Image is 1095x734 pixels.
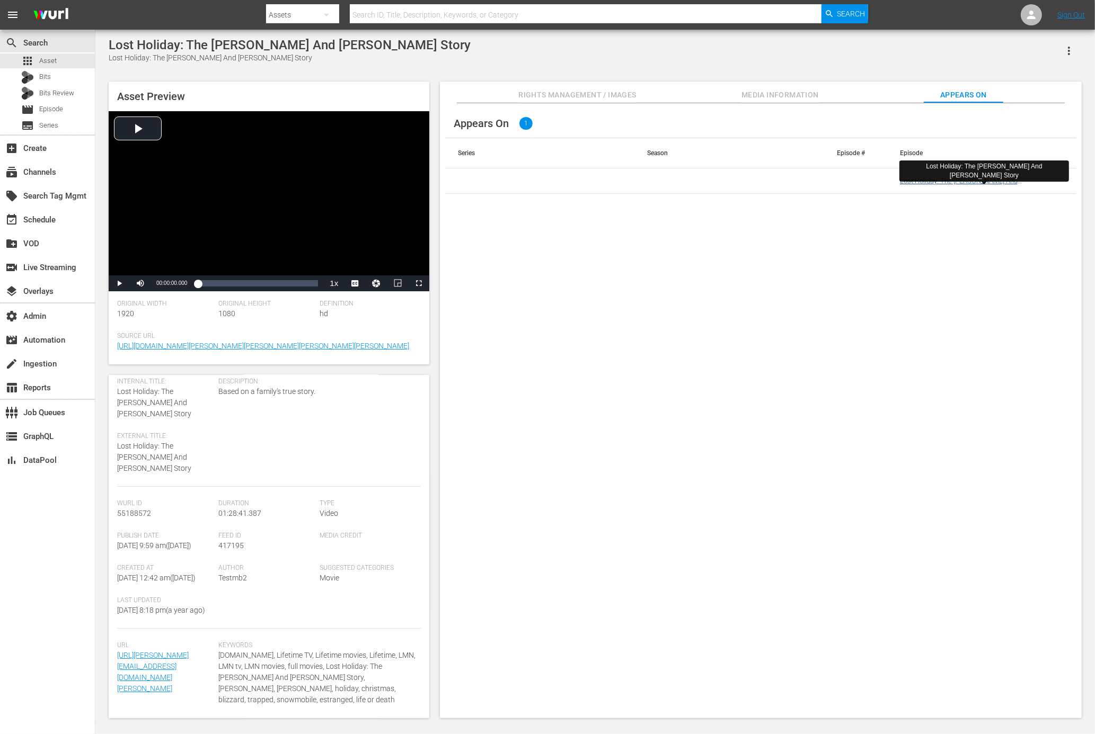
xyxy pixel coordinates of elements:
span: 01:28:41.387 [218,509,261,517]
span: hd [320,309,328,318]
div: Lost Holiday: The [PERSON_NAME] And [PERSON_NAME] Story [109,52,471,64]
span: 1920 [117,309,134,318]
span: Live Streaming [5,261,18,274]
span: Episode [21,103,34,116]
span: Search [5,37,18,49]
span: Appears On [454,117,509,130]
span: Source Url [117,332,416,341]
span: 417195 [218,541,244,550]
span: VOD [5,237,18,250]
div: Lost Holiday: The [PERSON_NAME] And [PERSON_NAME] Story [904,162,1065,180]
span: 1080 [218,309,235,318]
span: GraphQL [5,430,18,443]
span: Schedule [5,213,18,226]
span: Movie [320,574,339,582]
div: Bits Review [21,87,34,100]
th: Episode # [824,138,887,168]
span: Automation [5,334,18,346]
span: Url [117,641,213,650]
button: Captions [345,275,366,291]
span: [DATE] 12:42 am ( [DATE] ) [117,574,196,582]
span: Asset [21,55,34,67]
span: Publish Date [117,532,213,540]
span: [DATE] 9:59 am ( [DATE] ) [117,541,191,550]
span: Asset [39,56,57,66]
span: Testmb2 [218,574,247,582]
button: Mute [130,275,151,291]
span: Wurl Id [117,499,213,508]
span: Series [21,119,34,132]
span: Original Width [117,300,213,308]
span: Search [837,4,866,23]
span: Feed ID [218,532,314,540]
span: 00:00:00.000 [156,280,187,286]
span: Series [39,120,58,131]
div: Video Player [109,111,429,291]
a: [URL][PERSON_NAME][EMAIL_ADDRESS][DOMAIN_NAME][PERSON_NAME] [117,651,189,693]
span: Create [5,142,18,155]
button: Search [822,4,868,23]
span: Media Credit [320,532,416,540]
span: Lost Holiday: The [PERSON_NAME] And [PERSON_NAME] Story [117,387,191,418]
span: External Title: [117,432,213,441]
span: Last Updated [117,596,213,605]
span: Bits Review [39,88,74,99]
span: Definition [320,300,416,308]
span: DataPool [5,454,18,467]
th: Episode [887,138,1076,168]
span: Duration [218,499,314,508]
span: Author [218,564,314,572]
span: Type [320,499,416,508]
span: Asset Preview [117,90,185,103]
th: Season [635,138,824,168]
span: Rights Management / Images [518,88,636,102]
span: Suggested Categories [320,564,416,572]
span: [DOMAIN_NAME], Lifetime TV, Lifetime movies, Lifetime, LMN, LMN tv, LMN movies, full movies, Lost... [218,650,416,705]
span: Episode [39,104,63,114]
span: Description: [218,378,416,386]
span: Reports [5,381,18,394]
span: Created At [117,564,213,572]
span: Keywords [218,641,416,650]
button: Play [109,275,130,291]
span: Admin [5,310,18,323]
span: Internal Title: [117,378,213,386]
div: Lost Holiday: The [PERSON_NAME] And [PERSON_NAME] Story [109,38,471,52]
span: Bits [39,71,51,82]
span: Search Tag Mgmt [5,190,18,202]
button: Fullscreen [408,275,429,291]
span: Media Information [740,88,820,102]
span: Based on a family's true story. [218,386,416,397]
div: Bits [21,71,34,84]
span: Ingestion [5,357,18,370]
button: Playback Rate [323,275,345,291]
img: ans4CAIJ8jUAAAAAAAAAAAAAAAAAAAAAAAAgQb4GAAAAAAAAAAAAAAAAAAAAAAAAJMjXAAAAAAAAAAAAAAAAAAAAAAAAgAT5G... [25,3,76,28]
span: Video [320,509,338,517]
span: 1 [519,117,533,130]
span: Overlays [5,285,18,298]
span: menu [6,8,19,21]
div: Progress Bar [198,280,318,287]
span: Original Height [218,300,314,308]
a: Sign Out [1057,11,1085,19]
span: 55188572 [117,509,151,517]
span: Job Queues [5,406,18,419]
span: Channels [5,166,18,178]
span: Appears On [924,88,1003,102]
span: [DATE] 8:18 pm ( a year ago ) [117,606,205,614]
button: Picture-in-Picture [387,275,408,291]
span: Lost Holiday: The [PERSON_NAME] And [PERSON_NAME] Story [117,442,191,472]
th: Series [445,138,634,168]
a: [URL][DOMAIN_NAME][PERSON_NAME][PERSON_NAME][PERSON_NAME][PERSON_NAME] [117,342,409,350]
button: Jump To Time [366,275,387,291]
